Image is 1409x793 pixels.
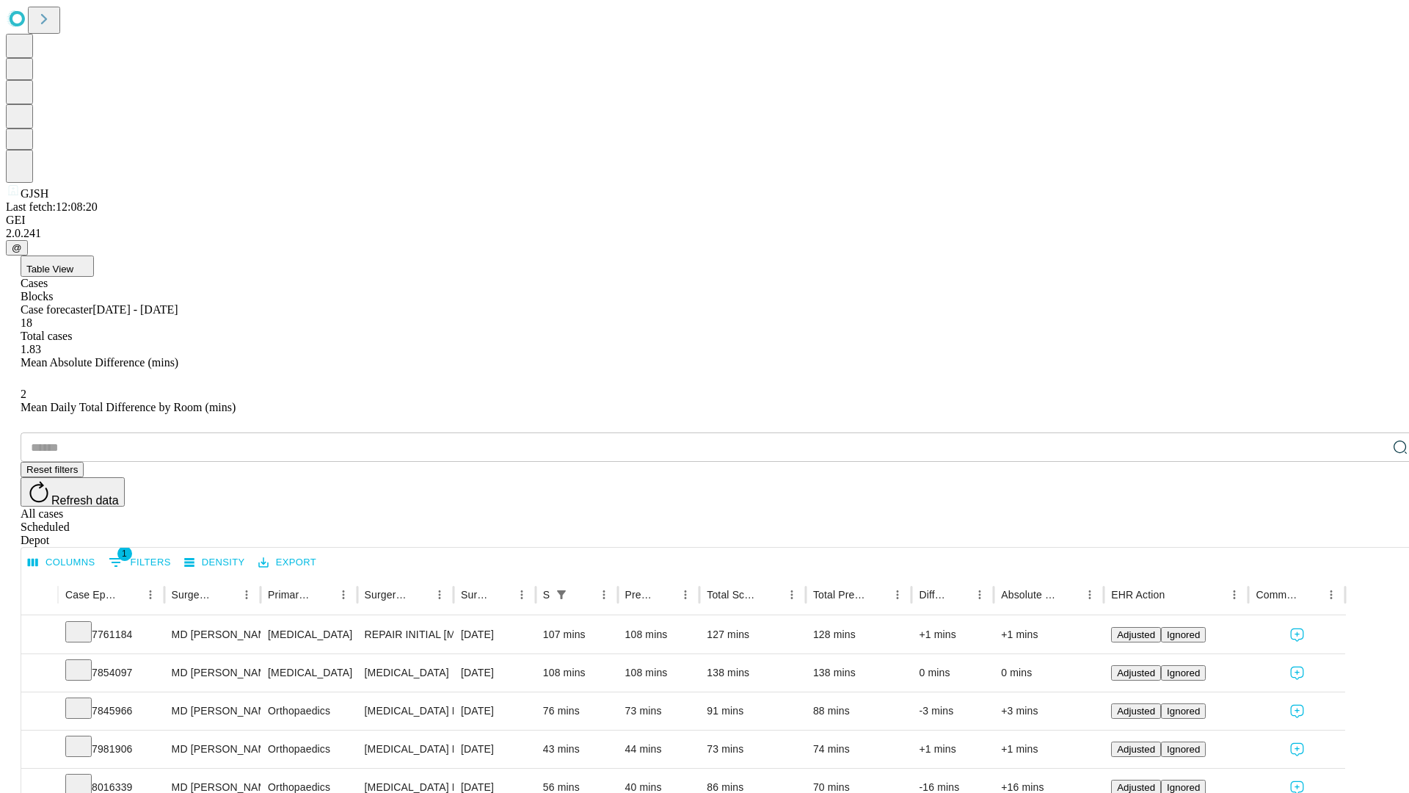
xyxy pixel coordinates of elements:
[919,692,986,730] div: -3 mins
[543,692,611,730] div: 76 mins
[1001,731,1096,768] div: +1 mins
[919,616,986,653] div: +1 mins
[21,316,32,329] span: 18
[313,584,333,605] button: Sort
[707,692,798,730] div: 91 mins
[105,551,175,574] button: Show filters
[1161,665,1206,681] button: Ignored
[21,303,92,316] span: Case forecaster
[65,654,157,692] div: 7854097
[1161,742,1206,757] button: Ignored
[543,589,550,601] div: Scheduled In Room Duration
[12,242,22,253] span: @
[461,731,528,768] div: [DATE]
[1161,703,1206,719] button: Ignored
[21,187,48,200] span: GJSH
[365,589,407,601] div: Surgery Name
[782,584,802,605] button: Menu
[1117,706,1155,717] span: Adjusted
[707,589,760,601] div: Total Scheduled Duration
[1161,627,1206,642] button: Ignored
[51,494,119,507] span: Refresh data
[625,654,693,692] div: 108 mins
[409,584,429,605] button: Sort
[543,654,611,692] div: 108 mins
[120,584,140,605] button: Sort
[919,654,986,692] div: 0 mins
[172,589,214,601] div: Surgeon Name
[1111,589,1165,601] div: EHR Action
[573,584,594,605] button: Sort
[172,692,253,730] div: MD [PERSON_NAME] [PERSON_NAME]
[333,584,354,605] button: Menu
[1321,584,1341,605] button: Menu
[543,616,611,653] div: 107 mins
[365,616,446,653] div: REPAIR INITIAL [MEDICAL_DATA] REDUCIBLE AGE [DEMOGRAPHIC_DATA] OR MORE
[21,343,41,355] span: 1.83
[268,654,349,692] div: [MEDICAL_DATA]
[29,699,51,725] button: Expand
[365,654,446,692] div: [MEDICAL_DATA]
[1167,744,1200,755] span: Ignored
[1111,742,1161,757] button: Adjusted
[1117,744,1155,755] span: Adjusted
[6,200,98,213] span: Last fetch: 12:08:20
[181,551,249,574] button: Density
[625,616,693,653] div: 108 mins
[969,584,990,605] button: Menu
[117,546,132,561] span: 1
[21,477,125,507] button: Refresh data
[707,654,798,692] div: 138 mins
[1167,667,1200,678] span: Ignored
[1001,654,1096,692] div: 0 mins
[1117,667,1155,678] span: Adjusted
[140,584,161,605] button: Menu
[461,589,489,601] div: Surgery Date
[6,227,1403,240] div: 2.0.241
[707,731,798,768] div: 73 mins
[511,584,532,605] button: Menu
[21,388,26,400] span: 2
[268,692,349,730] div: Orthopaedics
[65,589,118,601] div: Case Epic Id
[1256,589,1298,601] div: Comments
[655,584,675,605] button: Sort
[21,401,236,413] span: Mean Daily Total Difference by Room (mins)
[625,692,693,730] div: 73 mins
[65,692,157,730] div: 7845966
[1117,782,1155,793] span: Adjusted
[551,584,572,605] button: Show filters
[1111,703,1161,719] button: Adjusted
[65,616,157,653] div: 7761184
[675,584,696,605] button: Menu
[29,661,51,687] button: Expand
[949,584,969,605] button: Sort
[65,731,157,768] div: 7981906
[29,623,51,648] button: Expand
[6,214,1403,227] div: GEI
[6,240,28,256] button: @
[867,584,887,605] button: Sort
[461,616,528,653] div: [DATE]
[1117,629,1155,640] span: Adjusted
[236,584,257,605] button: Menu
[919,589,947,601] div: Difference
[1111,627,1161,642] button: Adjusted
[919,731,986,768] div: +1 mins
[29,737,51,763] button: Expand
[1167,706,1200,717] span: Ignored
[1059,584,1079,605] button: Sort
[813,731,905,768] div: 74 mins
[21,256,94,277] button: Table View
[625,589,654,601] div: Predicted In Room Duration
[268,731,349,768] div: Orthopaedics
[761,584,782,605] button: Sort
[551,584,572,605] div: 1 active filter
[1001,589,1057,601] div: Absolute Difference
[1001,692,1096,730] div: +3 mins
[491,584,511,605] button: Sort
[21,356,178,369] span: Mean Absolute Difference (mins)
[1300,584,1321,605] button: Sort
[1167,782,1200,793] span: Ignored
[26,264,73,275] span: Table View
